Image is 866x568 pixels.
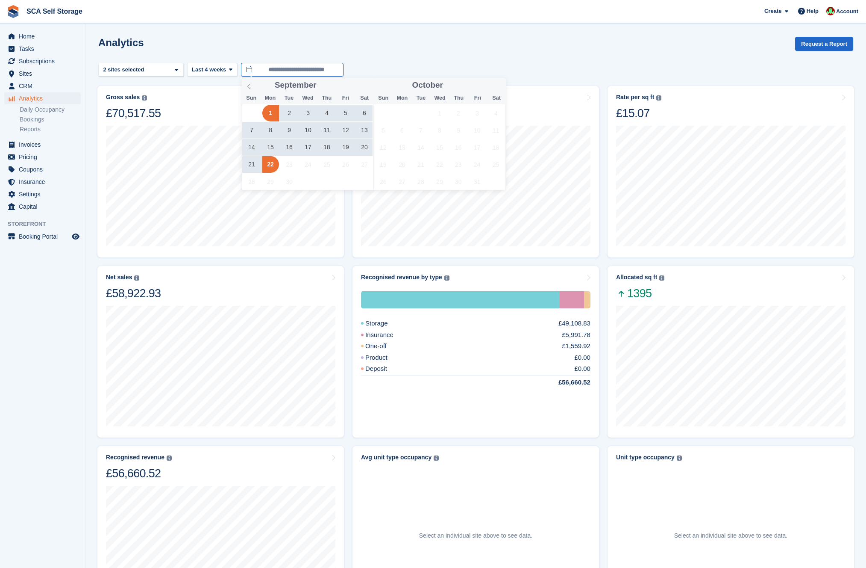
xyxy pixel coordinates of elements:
a: menu [4,43,81,55]
span: Tue [411,95,430,101]
span: September 3, 2025 [300,105,317,121]
div: £1,559.92 [562,341,590,351]
span: September 6, 2025 [356,105,373,121]
span: Sun [242,95,261,101]
span: Wed [431,95,449,101]
span: 1395 [616,286,664,301]
div: £70,517.55 [106,106,161,121]
span: October 5, 2025 [375,122,392,139]
a: Bookings [20,115,81,124]
span: October 9, 2025 [450,122,467,139]
div: Recognised revenue by type [361,274,442,281]
span: Fri [468,95,487,101]
span: October 27, 2025 [393,173,410,190]
img: stora-icon-8386f47178a22dfd0bd8f6a31ec36ba5ce8667c1dd55bd0f319d3a0aa187defe.svg [7,5,20,18]
div: 2 sites selected [102,65,147,74]
span: September 16, 2025 [281,139,298,156]
h2: Analytics [98,37,144,48]
a: menu [4,68,81,80]
span: September 19, 2025 [337,139,354,156]
span: October 14, 2025 [412,139,429,156]
span: October 13, 2025 [393,139,410,156]
span: Pricing [19,151,70,163]
span: October 4, 2025 [487,105,504,121]
span: September 29, 2025 [262,173,279,190]
img: icon-info-grey-7440780725fd019a000dd9b08b2336e03edf1995a4989e88bcd33f0948082b44.svg [167,456,172,461]
span: Last 4 weeks [192,65,226,74]
span: Mon [261,95,279,101]
span: September 2, 2025 [281,105,298,121]
span: September 21, 2025 [244,156,260,173]
div: £56,660.52 [538,378,590,388]
span: Wed [299,95,317,101]
button: Last 4 weeks [187,63,238,77]
span: Sites [19,68,70,80]
span: October 16, 2025 [450,139,467,156]
span: Help [807,7,819,15]
div: £0.00 [574,364,590,374]
span: Sat [487,95,506,101]
span: September 25, 2025 [319,156,335,173]
input: Year [443,81,470,90]
p: Select an individual site above to see data. [674,531,787,540]
span: CRM [19,80,70,92]
span: September 8, 2025 [262,122,279,139]
img: icon-info-grey-7440780725fd019a000dd9b08b2336e03edf1995a4989e88bcd33f0948082b44.svg [677,456,682,461]
img: icon-info-grey-7440780725fd019a000dd9b08b2336e03edf1995a4989e88bcd33f0948082b44.svg [134,275,139,281]
span: September 14, 2025 [244,139,260,156]
a: Daily Occupancy [20,106,81,114]
div: £56,660.52 [106,466,172,481]
div: Allocated sq ft [616,274,657,281]
a: menu [4,188,81,200]
img: icon-info-grey-7440780725fd019a000dd9b08b2336e03edf1995a4989e88bcd33f0948082b44.svg [142,95,147,101]
div: £0.00 [574,353,590,363]
span: Insurance [19,176,70,188]
div: Insurance [361,330,414,340]
a: SCA Self Storage [23,4,86,18]
div: £49,108.83 [558,319,590,328]
button: Request a Report [795,37,853,51]
span: September 5, 2025 [337,105,354,121]
span: October 28, 2025 [412,173,429,190]
span: October 12, 2025 [375,139,392,156]
div: £58,922.93 [106,286,161,301]
span: Fri [336,95,355,101]
span: Mon [393,95,411,101]
span: October 6, 2025 [393,122,410,139]
div: One-off [584,291,590,308]
a: menu [4,163,81,175]
span: October 20, 2025 [393,156,410,173]
div: £15.07 [616,106,661,121]
span: September 9, 2025 [281,122,298,139]
span: October 2, 2025 [450,105,467,121]
div: Rate per sq ft [616,94,654,101]
span: October 19, 2025 [375,156,392,173]
a: menu [4,176,81,188]
span: September 18, 2025 [319,139,335,156]
span: September 4, 2025 [319,105,335,121]
a: menu [4,30,81,42]
span: October 26, 2025 [375,173,392,190]
span: Subscriptions [19,55,70,67]
span: October 8, 2025 [431,122,448,139]
span: September 1, 2025 [262,105,279,121]
span: September 24, 2025 [300,156,317,173]
div: Product [361,353,408,363]
img: icon-info-grey-7440780725fd019a000dd9b08b2336e03edf1995a4989e88bcd33f0948082b44.svg [656,95,661,101]
span: October 22, 2025 [431,156,448,173]
a: menu [4,201,81,213]
span: Storefront [8,220,85,228]
a: menu [4,80,81,92]
a: menu [4,231,81,243]
a: menu [4,139,81,151]
span: October [412,81,443,89]
span: September 13, 2025 [356,122,373,139]
span: October 25, 2025 [487,156,504,173]
span: September 20, 2025 [356,139,373,156]
div: Unit type occupancy [616,454,675,461]
span: October 17, 2025 [469,139,485,156]
span: October 10, 2025 [469,122,485,139]
span: September 23, 2025 [281,156,298,173]
a: Preview store [70,231,81,242]
span: October 23, 2025 [450,156,467,173]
